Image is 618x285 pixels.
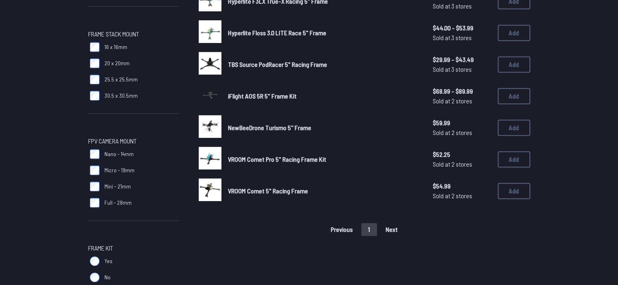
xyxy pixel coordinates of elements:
span: Hyperlite Floss 3.0 LITE Race 5" Frame [228,29,326,36]
a: NewBeeDrone Turismo 5'' Frame [228,123,420,133]
a: image [199,115,221,140]
input: 25.5 x 25.5mm [90,75,100,84]
span: 25.5 x 25.5mm [104,75,138,84]
input: 16 x 16mm [90,42,100,52]
input: Mini - 21mm [90,182,100,191]
span: FPV Camera Mount [88,136,137,146]
span: 16 x 16mm [104,43,127,51]
span: Frame Kit [88,243,113,253]
img: image [199,115,221,138]
input: Yes [90,256,100,266]
span: $68.99 - $89.99 [433,86,491,96]
span: iFlight AOS 5R 5" Frame Kit [228,92,297,100]
span: TBS Source PodRacer 5" Racing Frame [228,60,327,68]
button: Add [498,151,530,167]
span: 30.5 x 30.5mm [104,92,138,100]
span: Sold at 2 stores [433,159,491,169]
img: image [199,178,221,201]
span: Frame Stack Mount [88,29,139,39]
a: image [199,178,221,204]
span: $59.99 [433,118,491,128]
button: Add [498,120,530,136]
span: Full - 28mm [104,199,132,207]
span: $54.99 [433,181,491,191]
button: Add [498,56,530,73]
span: Yes [104,257,113,265]
span: Mini - 21mm [104,182,131,191]
span: Micro - 19mm [104,166,134,174]
input: 20 x 20mm [90,58,100,68]
span: Sold at 3 stores [433,33,491,43]
a: image [199,52,221,77]
input: Micro - 19mm [90,165,100,175]
span: Sold at 2 stores [433,128,491,137]
a: iFlight AOS 5R 5" Frame Kit [228,91,420,101]
a: image [199,20,221,45]
span: 20 x 20mm [104,59,130,67]
a: image [199,147,221,172]
a: VROOM Comet 5" Racing Frame [228,186,420,196]
span: $52.25 [433,150,491,159]
span: $29.99 - $43.49 [433,55,491,64]
button: Add [498,88,530,104]
span: No [104,273,111,281]
img: image [199,84,221,106]
span: VROOM Comet 5" Racing Frame [228,187,308,195]
span: Nano - 14mm [104,150,134,158]
span: Sold at 3 stores [433,1,491,11]
span: $44.00 - $53.99 [433,23,491,33]
span: Sold at 2 stores [433,96,491,106]
button: Add [498,183,530,199]
button: 1 [361,223,377,236]
img: image [199,52,221,75]
span: NewBeeDrone Turismo 5'' Frame [228,124,311,131]
a: Hyperlite Floss 3.0 LITE Race 5" Frame [228,28,420,38]
img: image [199,20,221,43]
span: Sold at 3 stores [433,64,491,74]
button: Add [498,25,530,41]
a: TBS Source PodRacer 5" Racing Frame [228,60,420,69]
img: image [199,147,221,169]
input: No [90,272,100,282]
a: image [199,84,221,109]
input: Full - 28mm [90,198,100,208]
a: VROOM Comet Pro 5" Racing Frame Kit [228,154,420,164]
span: VROOM Comet Pro 5" Racing Frame Kit [228,155,326,163]
input: Nano - 14mm [90,149,100,159]
input: 30.5 x 30.5mm [90,91,100,101]
span: Sold at 2 stores [433,191,491,201]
